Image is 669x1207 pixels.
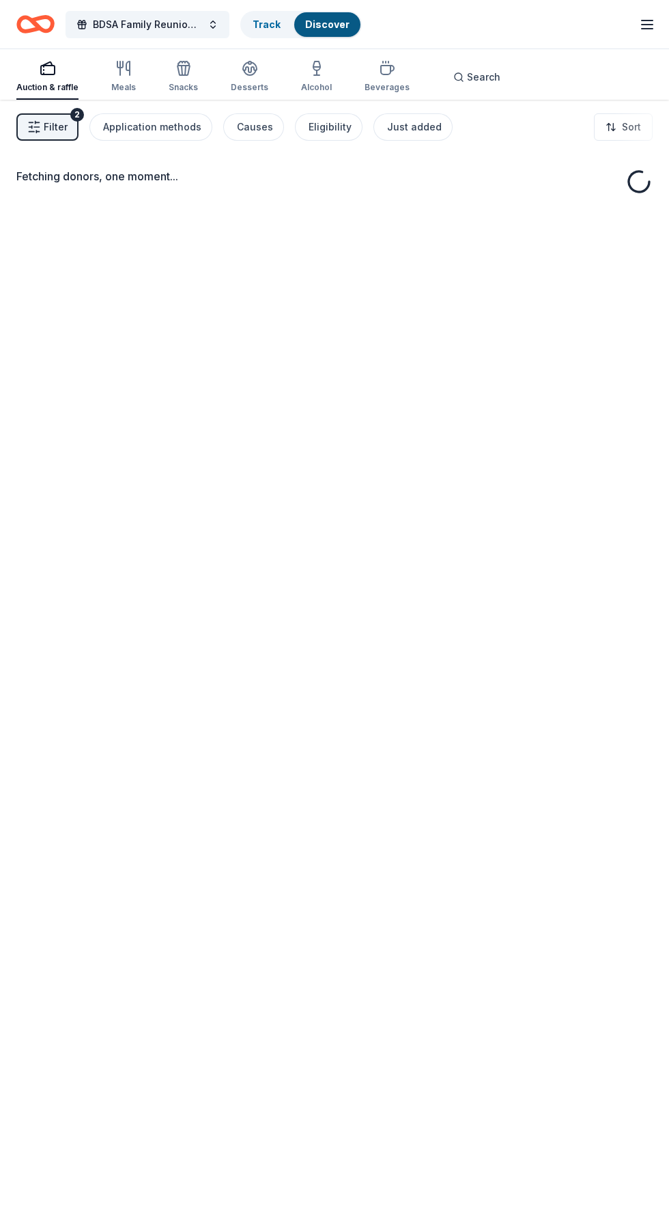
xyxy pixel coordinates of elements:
button: Auction & raffle [16,55,79,100]
button: Eligibility [295,113,362,141]
div: Desserts [231,82,268,93]
div: Auction & raffle [16,82,79,93]
div: Snacks [169,82,198,93]
a: Discover [305,18,350,30]
button: Snacks [169,55,198,100]
div: Just added [387,119,442,135]
button: Meals [111,55,136,100]
span: Search [467,69,500,85]
div: Meals [111,82,136,93]
div: 2 [70,108,84,122]
button: BDSA Family Reunion Conference Silent Auction [66,11,229,38]
div: Beverages [365,82,410,93]
button: Filter2 [16,113,79,141]
button: Causes [223,113,284,141]
button: Application methods [89,113,212,141]
a: Track [253,18,281,30]
button: Desserts [231,55,268,100]
button: TrackDiscover [240,11,362,38]
button: Alcohol [301,55,332,100]
div: Application methods [103,119,201,135]
button: Beverages [365,55,410,100]
span: Filter [44,119,68,135]
button: Search [442,64,511,91]
button: Just added [373,113,453,141]
div: Causes [237,119,273,135]
div: Fetching donors, one moment... [16,168,653,184]
div: Alcohol [301,82,332,93]
a: Home [16,8,55,40]
div: Eligibility [309,119,352,135]
span: BDSA Family Reunion Conference Silent Auction [93,16,202,33]
button: Sort [594,113,653,141]
span: Sort [622,119,641,135]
